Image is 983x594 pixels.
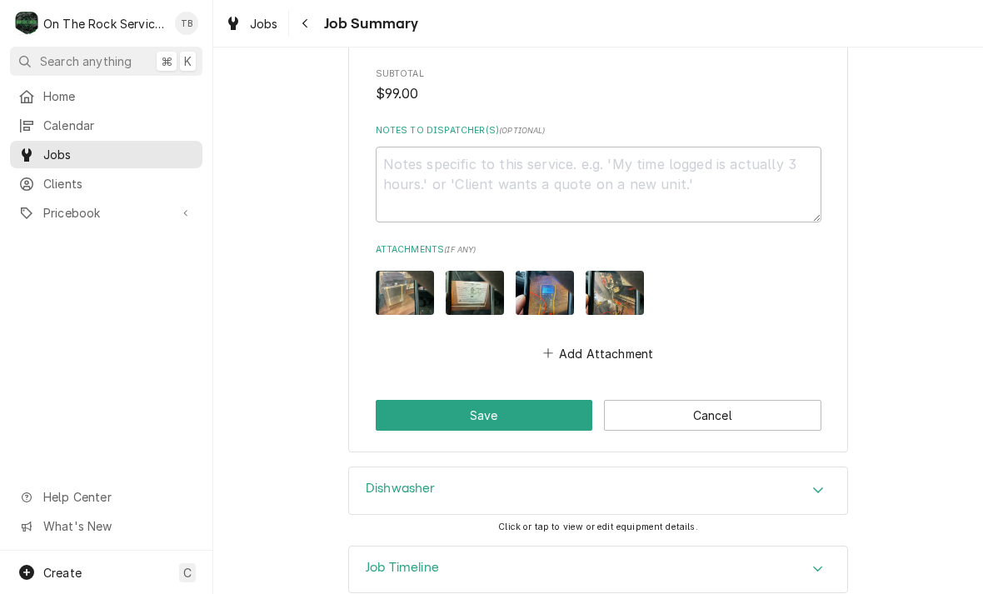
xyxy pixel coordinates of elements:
div: O [15,12,38,35]
img: F9hTgoSOKhMBuS1vF4yQ [586,271,644,315]
div: TB [175,12,198,35]
span: Jobs [43,146,194,163]
label: Notes to Dispatcher(s) [376,124,821,137]
span: What's New [43,517,192,535]
span: Home [43,87,194,105]
span: $99.00 [376,86,419,102]
img: SIWDnGdoR1CyVRSVSeLC [516,271,574,315]
span: ⌘ [161,52,172,70]
div: Dishwasher [348,467,848,515]
span: Subtotal [376,67,821,81]
div: Todd Brady's Avatar [175,12,198,35]
button: Search anything⌘K [10,47,202,76]
div: On The Rock Services's Avatar [15,12,38,35]
div: Button Group Row [376,400,821,431]
img: rgQnFybStKN8NUwcTiOt [376,271,434,315]
a: Jobs [218,10,285,37]
span: Create [43,566,82,580]
div: Job Timeline [348,546,848,594]
a: Go to What's New [10,512,202,540]
button: Add Attachment [540,342,656,365]
a: Home [10,82,202,110]
span: C [183,564,192,582]
button: Accordion Details Expand Trigger [349,547,847,593]
span: Click or tap to view or edit equipment details. [498,522,698,532]
img: FKAmW3IMRMyAGbYrQ1iv [446,271,504,315]
a: Clients [10,170,202,197]
span: K [184,52,192,70]
a: Calendar [10,112,202,139]
span: ( if any ) [444,245,476,254]
div: Accordion Header [349,547,847,593]
label: Attachments [376,243,821,257]
span: Clients [43,175,194,192]
span: Help Center [43,488,192,506]
div: Attachments [376,243,821,365]
button: Navigate back [292,10,319,37]
span: Jobs [250,15,278,32]
a: Jobs [10,141,202,168]
div: Subtotal [376,67,821,103]
span: Subtotal [376,84,821,104]
h3: Dishwasher [366,481,436,497]
div: On The Rock Services [43,15,166,32]
span: Pricebook [43,204,169,222]
button: Cancel [604,400,821,431]
span: Calendar [43,117,194,134]
button: Save [376,400,593,431]
h3: Job Timeline [366,560,439,576]
div: Button Group [376,400,821,431]
span: Job Summary [319,12,419,35]
span: ( optional ) [499,126,546,135]
a: Go to Pricebook [10,199,202,227]
a: Go to Help Center [10,483,202,511]
button: Accordion Details Expand Trigger [349,467,847,514]
div: Notes to Dispatcher(s) [376,124,821,222]
div: Accordion Header [349,467,847,514]
span: Search anything [40,52,132,70]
